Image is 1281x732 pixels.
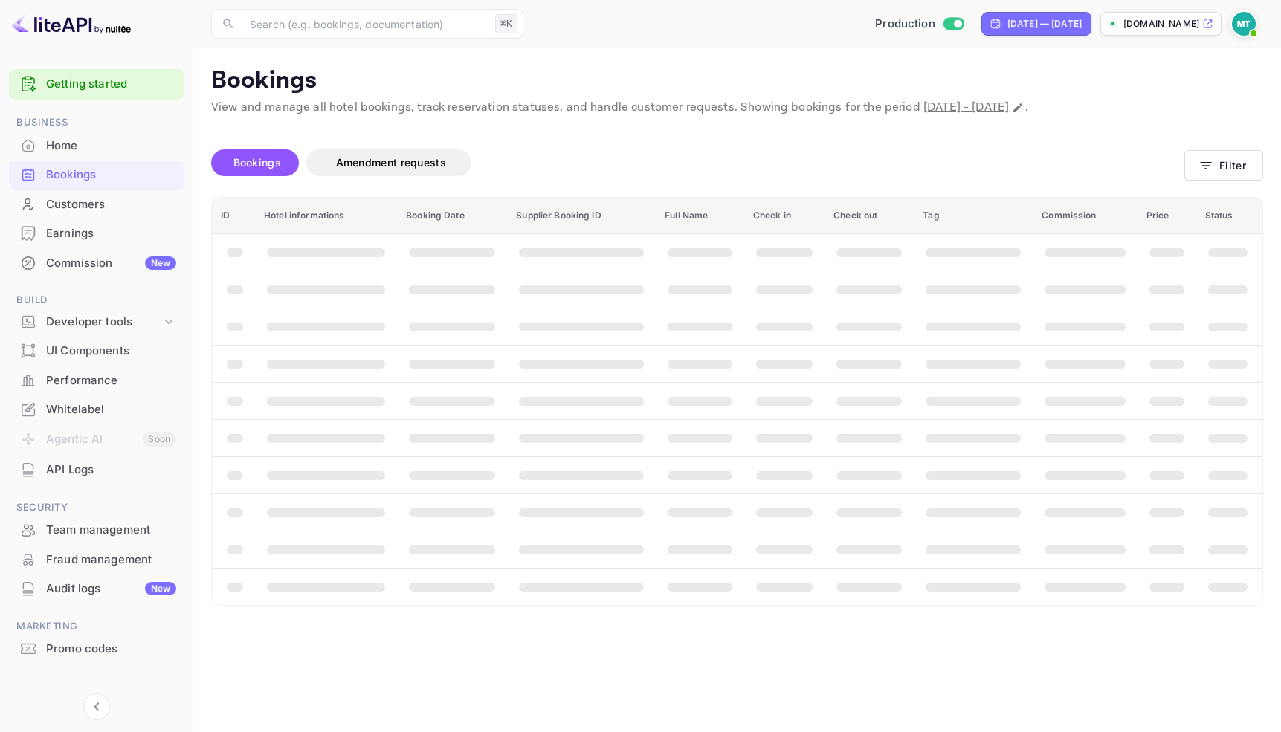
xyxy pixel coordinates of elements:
[1010,100,1025,115] button: Change date range
[744,198,825,234] th: Check in
[1196,198,1262,234] th: Status
[212,198,255,234] th: ID
[233,156,281,169] span: Bookings
[9,618,184,635] span: Marketing
[495,14,517,33] div: ⌘K
[145,256,176,270] div: New
[9,499,184,516] span: Security
[255,198,397,234] th: Hotel informations
[9,292,184,308] span: Build
[46,401,176,418] div: Whitelabel
[46,343,176,360] div: UI Components
[211,66,1263,96] p: Bookings
[9,456,184,485] div: API Logs
[923,100,1009,115] span: [DATE] - [DATE]
[1138,198,1196,234] th: Price
[46,551,176,569] div: Fraud management
[46,166,176,184] div: Bookings
[914,198,1033,234] th: Tag
[9,635,184,662] a: Promo codes
[9,309,184,335] div: Developer tools
[211,149,1184,176] div: account-settings tabs
[9,516,184,545] div: Team management
[1033,198,1138,234] th: Commission
[656,198,744,234] th: Full Name
[46,137,176,155] div: Home
[46,641,176,658] div: Promo codes
[9,574,184,603] div: Audit logsNew
[46,225,176,242] div: Earnings
[336,156,446,169] span: Amendment requests
[9,635,184,664] div: Promo codes
[9,161,184,190] div: Bookings
[145,582,176,595] div: New
[9,545,184,574] div: Fraud management
[46,255,176,272] div: Commission
[9,219,184,248] div: Earnings
[46,522,176,539] div: Team management
[9,190,184,219] div: Customers
[825,198,914,234] th: Check out
[9,337,184,364] a: UI Components
[46,461,176,479] div: API Logs
[9,161,184,188] a: Bookings
[9,219,184,247] a: Earnings
[9,132,184,161] div: Home
[9,249,184,278] div: CommissionNew
[1232,12,1256,36] img: Marcin Teodoru
[9,516,184,543] a: Team management
[9,395,184,423] a: Whitelabel
[9,249,184,276] a: CommissionNew
[9,366,184,395] div: Performance
[9,366,184,394] a: Performance
[46,76,176,93] a: Getting started
[9,545,184,573] a: Fraud management
[1007,17,1082,30] div: [DATE] — [DATE]
[9,395,184,424] div: Whitelabel
[12,12,131,36] img: LiteAPI logo
[46,196,176,213] div: Customers
[1123,17,1199,30] p: [DOMAIN_NAME]
[9,456,184,483] a: API Logs
[9,69,184,100] div: Getting started
[9,132,184,159] a: Home
[9,337,184,366] div: UI Components
[46,580,176,597] div: Audit logs
[1184,150,1263,181] button: Filter
[241,9,489,39] input: Search (e.g. bookings, documentation)
[9,190,184,218] a: Customers
[211,99,1263,117] p: View and manage all hotel bookings, track reservation statuses, and handle customer requests. Sho...
[9,114,184,131] span: Business
[9,574,184,602] a: Audit logsNew
[869,16,969,33] div: Switch to Sandbox mode
[46,314,161,331] div: Developer tools
[83,693,110,720] button: Collapse navigation
[507,198,656,234] th: Supplier Booking ID
[875,16,935,33] span: Production
[397,198,507,234] th: Booking Date
[46,372,176,389] div: Performance
[212,198,1262,605] table: booking table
